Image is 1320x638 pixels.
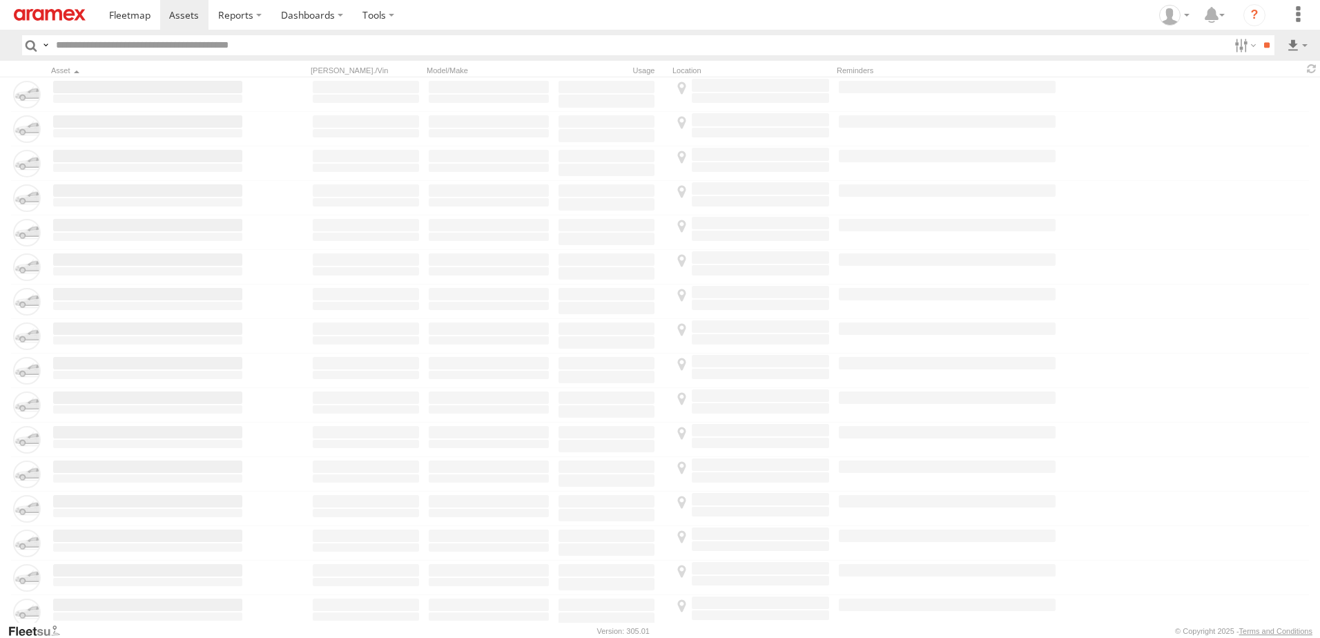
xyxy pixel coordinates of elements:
img: aramex-logo.svg [14,9,86,21]
div: Usage [556,66,667,75]
div: © Copyright 2025 - [1175,627,1312,635]
div: Click to Sort [51,66,244,75]
a: Terms and Conditions [1239,627,1312,635]
div: Version: 305.01 [597,627,650,635]
i: ? [1243,4,1265,26]
div: Reminders [837,66,1058,75]
label: Export results as... [1285,35,1309,55]
label: Search Filter Options [1229,35,1259,55]
label: Search Query [40,35,51,55]
div: Nejah Benkhalifa [1154,5,1194,26]
div: [PERSON_NAME]./Vin [311,66,421,75]
div: Model/Make [427,66,551,75]
a: Visit our Website [8,624,71,638]
div: Location [672,66,831,75]
span: Refresh [1303,62,1320,75]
